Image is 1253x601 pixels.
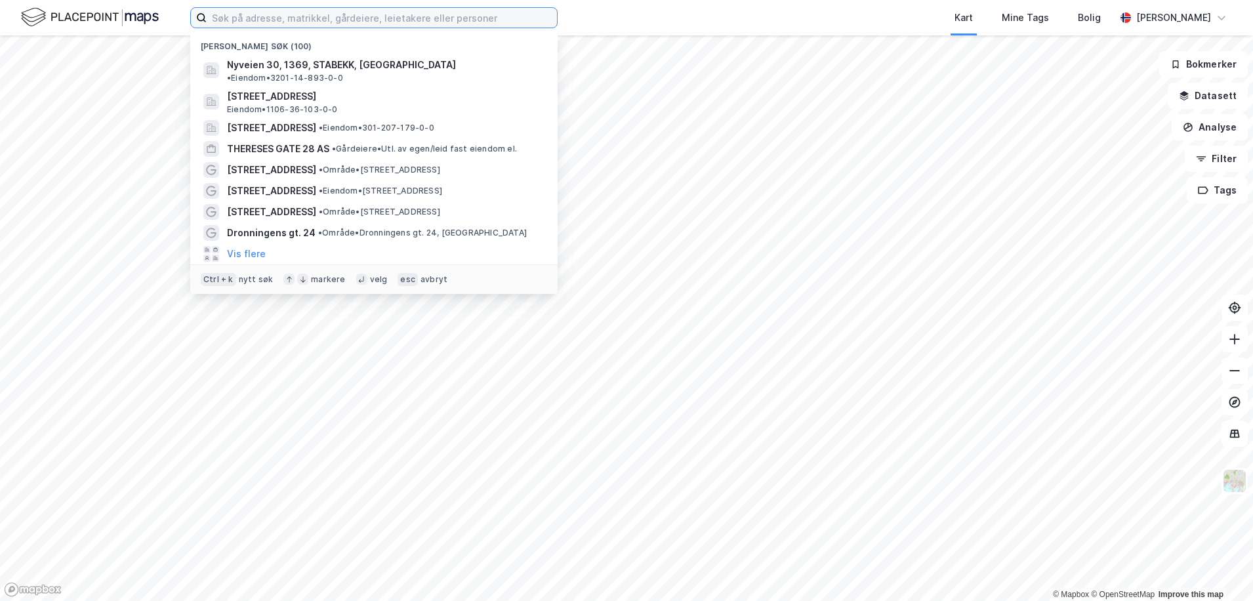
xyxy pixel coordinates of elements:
input: Søk på adresse, matrikkel, gårdeiere, leietakere eller personer [207,8,557,28]
button: Vis flere [227,246,266,262]
div: velg [370,274,388,285]
span: [STREET_ADDRESS] [227,183,316,199]
span: Eiendom • 3201-14-893-0-0 [227,73,343,83]
div: nytt søk [239,274,274,285]
button: Bokmerker [1159,51,1248,77]
a: Improve this map [1159,590,1223,599]
span: [STREET_ADDRESS] [227,89,542,104]
button: Filter [1185,146,1248,172]
span: Område • [STREET_ADDRESS] [319,207,440,217]
span: Gårdeiere • Utl. av egen/leid fast eiendom el. [332,144,517,154]
a: Mapbox [1053,590,1089,599]
div: esc [398,273,418,286]
img: Z [1222,468,1247,493]
span: • [319,186,323,196]
div: markere [311,274,345,285]
span: [STREET_ADDRESS] [227,204,316,220]
span: Dronningens gt. 24 [227,225,316,241]
span: THERESES GATE 28 AS [227,141,329,157]
span: [STREET_ADDRESS] [227,162,316,178]
span: [STREET_ADDRESS] [227,120,316,136]
div: avbryt [421,274,447,285]
span: • [318,228,322,238]
div: [PERSON_NAME] søk (100) [190,31,558,54]
span: Område • Dronningens gt. 24, [GEOGRAPHIC_DATA] [318,228,527,238]
div: Mine Tags [1002,10,1049,26]
span: • [332,144,336,154]
span: • [319,207,323,217]
div: Bolig [1078,10,1101,26]
span: Nyveien 30, 1369, STABEKK, [GEOGRAPHIC_DATA] [227,57,456,73]
iframe: Chat Widget [1187,538,1253,601]
span: • [319,165,323,175]
span: • [227,73,231,83]
div: [PERSON_NAME] [1136,10,1211,26]
button: Analyse [1172,114,1248,140]
span: Eiendom • [STREET_ADDRESS] [319,186,442,196]
button: Datasett [1168,83,1248,109]
a: Mapbox homepage [4,582,62,597]
span: Eiendom • 1106-36-103-0-0 [227,104,338,115]
img: logo.f888ab2527a4732fd821a326f86c7f29.svg [21,6,159,29]
span: • [319,123,323,133]
span: Eiendom • 301-207-179-0-0 [319,123,434,133]
span: Område • [STREET_ADDRESS] [319,165,440,175]
div: Kart [955,10,973,26]
div: Ctrl + k [201,273,236,286]
button: Tags [1187,177,1248,203]
a: OpenStreetMap [1091,590,1155,599]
